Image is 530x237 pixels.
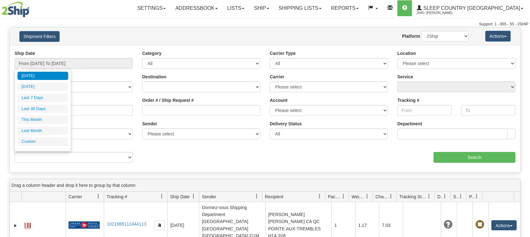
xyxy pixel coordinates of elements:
span: Pickup Status [469,194,474,200]
label: Sender [142,121,157,127]
button: Actions [485,31,511,42]
div: Support: 1 - 855 - 55 - 2SHIP [2,22,528,27]
input: Search [434,152,515,163]
a: Shipment Issues filter column settings [455,191,466,202]
div: grid grouping header [10,179,520,192]
li: Last 30 Days [17,105,68,113]
label: Order # / Ship Request # [142,97,194,103]
li: [DATE] [17,72,68,80]
img: 20 - Canada Post [69,221,100,229]
span: Sender [202,194,216,200]
input: To [461,105,515,116]
span: Unknown [444,220,453,229]
label: Ship Date [15,50,35,56]
a: Expand [12,222,19,229]
span: Ship Date [170,194,189,200]
label: Carrier [270,74,284,80]
input: From [397,105,452,116]
label: Destination [142,74,166,80]
a: Packages filter column settings [338,191,349,202]
a: Settings [132,0,170,16]
span: Recipient [265,194,283,200]
li: Custom [17,137,68,146]
li: Last 7 Days [17,94,68,102]
a: Recipient filter column settings [314,191,325,202]
a: Sender filter column settings [251,191,262,202]
button: Actions [491,220,517,230]
span: Pickup Not Assigned [475,220,484,229]
a: Delivery Status filter column settings [440,191,450,202]
iframe: chat widget [515,86,529,151]
a: Charge filter column settings [386,191,396,202]
a: Shipping lists [274,0,326,16]
span: Tracking Status [399,194,427,200]
label: Platform [402,33,420,39]
span: Shipment Issues [453,194,459,200]
a: Addressbook [170,0,222,16]
li: Last Month [17,127,68,135]
label: Service [397,74,413,80]
label: Department [397,121,422,127]
a: Reports [326,0,363,16]
label: Delivery Status [270,121,302,127]
button: Copy to clipboard [154,221,165,230]
span: Sleep Country [GEOGRAPHIC_DATA] [422,5,520,11]
a: 1021988112444113 [107,221,146,227]
a: Ship Date filter column settings [188,191,199,202]
a: Pickup Status filter column settings [471,191,482,202]
li: This Month [17,115,68,124]
label: Carrier Type [270,50,295,56]
span: Charge [375,194,389,200]
button: Shipment Filters [19,31,60,42]
a: Sleep Country [GEOGRAPHIC_DATA] 2044 / [PERSON_NAME] [412,0,528,16]
label: Tracking # [397,97,419,103]
span: Carrier [69,194,82,200]
a: Tracking # filter column settings [156,191,167,202]
a: Label [24,220,31,230]
a: Weight filter column settings [362,191,373,202]
label: Location [397,50,416,56]
label: Account [270,97,288,103]
span: Weight [352,194,365,200]
span: Tracking # [107,194,127,200]
li: [DATE] [17,82,68,91]
a: Ship [249,0,274,16]
label: Category [142,50,162,56]
img: logo2044.jpg [2,2,30,17]
a: Tracking Status filter column settings [424,191,434,202]
span: 2044 / [PERSON_NAME] [417,10,464,16]
span: Delivery Status [437,194,443,200]
a: Carrier filter column settings [93,191,104,202]
a: Lists [222,0,249,16]
span: Packages [328,194,341,200]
